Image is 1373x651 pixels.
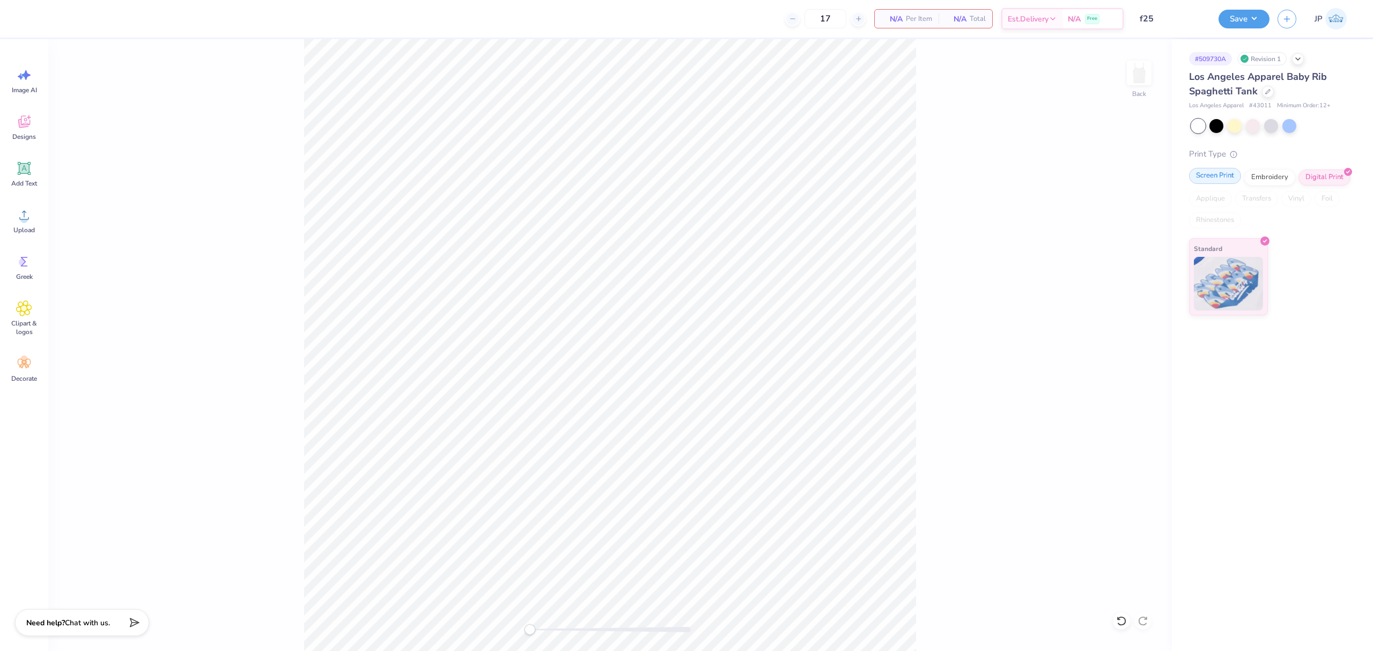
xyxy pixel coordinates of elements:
span: N/A [1068,13,1081,25]
span: Minimum Order: 12 + [1277,101,1331,110]
span: # 43011 [1249,101,1272,110]
span: Standard [1194,243,1222,254]
button: Save [1219,10,1269,28]
span: Los Angeles Apparel [1189,101,1244,110]
span: Per Item [906,13,932,25]
span: Designs [12,132,36,141]
span: Upload [13,226,35,234]
span: N/A [881,13,903,25]
div: Rhinestones [1189,212,1241,228]
span: Decorate [11,374,37,383]
span: N/A [945,13,966,25]
div: Foil [1315,191,1340,207]
span: Add Text [11,179,37,188]
span: Est. Delivery [1008,13,1049,25]
span: JP [1315,13,1323,25]
div: # 509730A [1189,52,1232,65]
div: Applique [1189,191,1232,207]
span: Clipart & logos [6,319,42,336]
span: Free [1087,15,1097,23]
span: Greek [16,272,33,281]
input: – – [804,9,846,28]
img: Back [1128,62,1150,84]
span: Los Angeles Apparel Baby Rib Spaghetti Tank [1189,70,1327,98]
div: Embroidery [1244,169,1295,186]
img: John Paul Torres [1325,8,1347,29]
span: Chat with us. [65,618,110,628]
a: JP [1310,8,1352,29]
div: Screen Print [1189,168,1241,184]
span: Image AI [12,86,37,94]
div: Back [1132,89,1146,99]
div: Accessibility label [525,624,535,635]
strong: Need help? [26,618,65,628]
div: Vinyl [1281,191,1311,207]
div: Transfers [1235,191,1278,207]
span: Total [970,13,986,25]
div: Print Type [1189,148,1352,160]
div: Digital Print [1298,169,1350,186]
img: Standard [1194,257,1263,310]
div: Revision 1 [1237,52,1287,65]
input: Untitled Design [1132,8,1210,29]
